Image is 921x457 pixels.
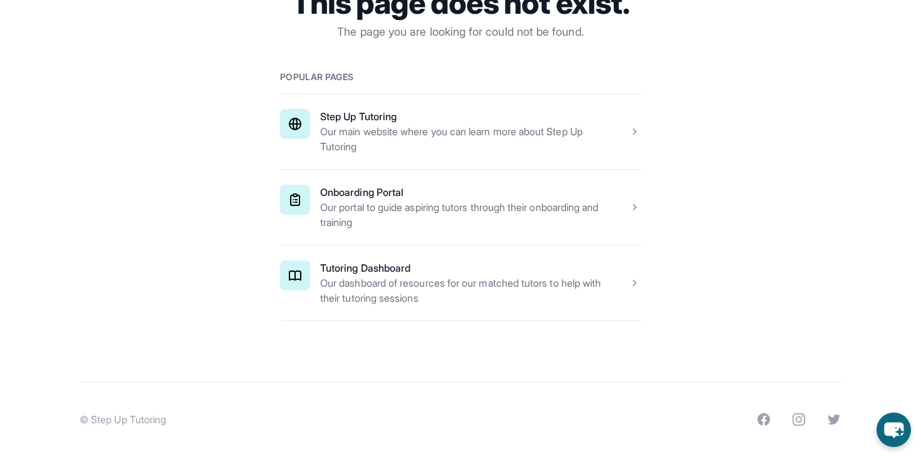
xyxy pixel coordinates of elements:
a: Tutoring Dashboard [320,262,410,274]
p: The page you are looking for could not be found. [280,23,641,41]
p: © Step Up Tutoring [80,412,166,427]
a: Onboarding Portal [320,186,403,198]
a: Step Up Tutoring [320,110,397,123]
h2: Popular pages [280,71,641,83]
button: chat-button [877,413,911,447]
